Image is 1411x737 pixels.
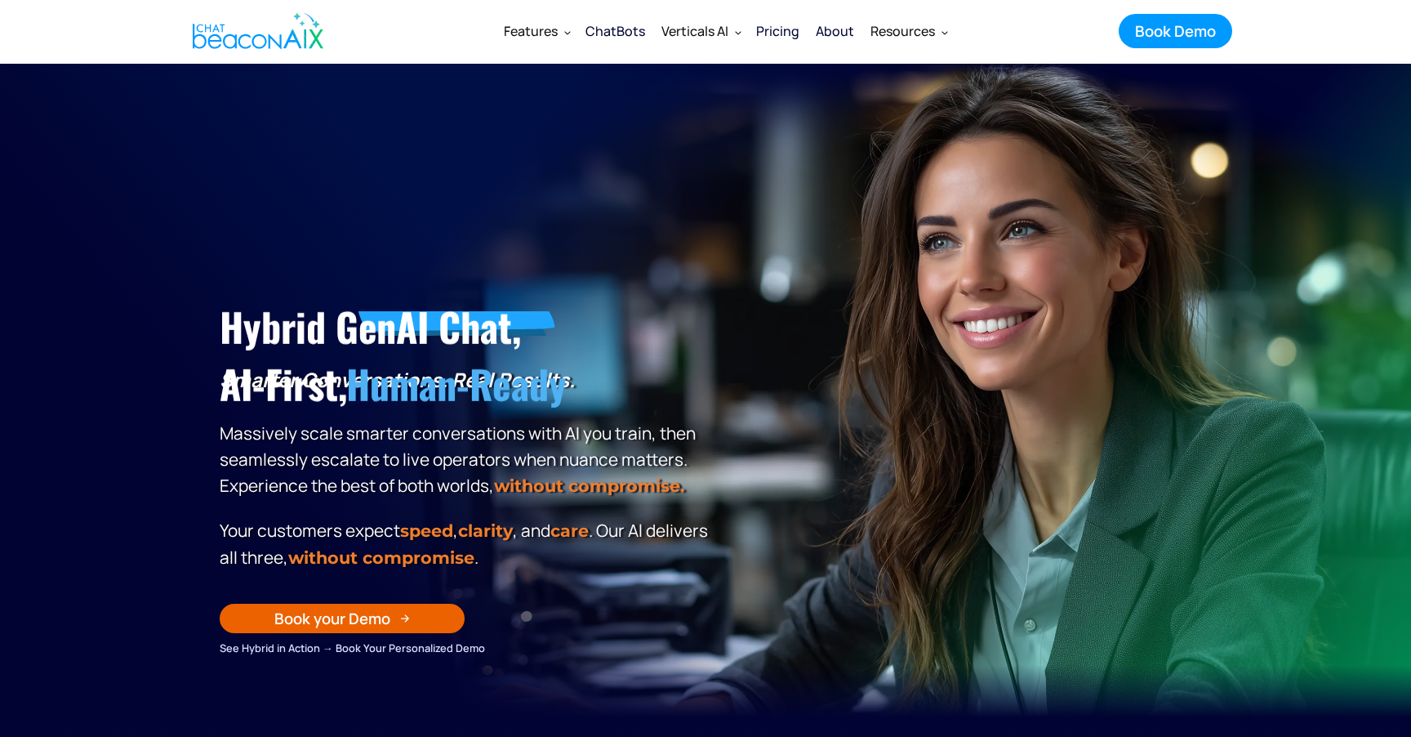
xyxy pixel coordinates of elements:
a: Pricing [748,10,808,52]
div: About [816,20,854,42]
div: Verticals AI [653,11,748,51]
div: Book Demo [1135,20,1216,42]
img: Arrow [400,614,410,623]
img: Dropdown [941,29,948,35]
strong: speed [400,520,453,541]
div: Resources [870,20,935,42]
span: clarity [458,520,513,541]
span: care [550,520,589,541]
a: About [808,10,862,52]
a: Book Demo [1119,14,1232,48]
div: Book your Demo [274,608,390,629]
a: ChatBots [577,10,653,52]
div: Pricing [756,20,799,42]
div: Features [504,20,558,42]
p: Massively scale smarter conversations with AI you train, then seamlessly escalate to live operato... [220,367,714,499]
strong: without compromise. [494,476,684,496]
span: without compromise [288,547,474,568]
a: Book your Demo [220,604,465,633]
div: ChatBots [585,20,645,42]
div: Features [496,11,577,51]
div: Resources [862,11,955,51]
div: See Hybrid in Action → Book Your Personalized Demo [220,639,714,657]
div: Verticals AI [661,20,728,42]
img: Dropdown [564,29,571,35]
p: Your customers expect , , and . Our Al delivers all three, . [220,517,714,571]
img: Dropdown [735,29,741,35]
h1: Hybrid GenAI Chat, AI-First, [220,298,714,413]
span: Human-Ready [346,355,566,413]
a: home [179,2,332,60]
